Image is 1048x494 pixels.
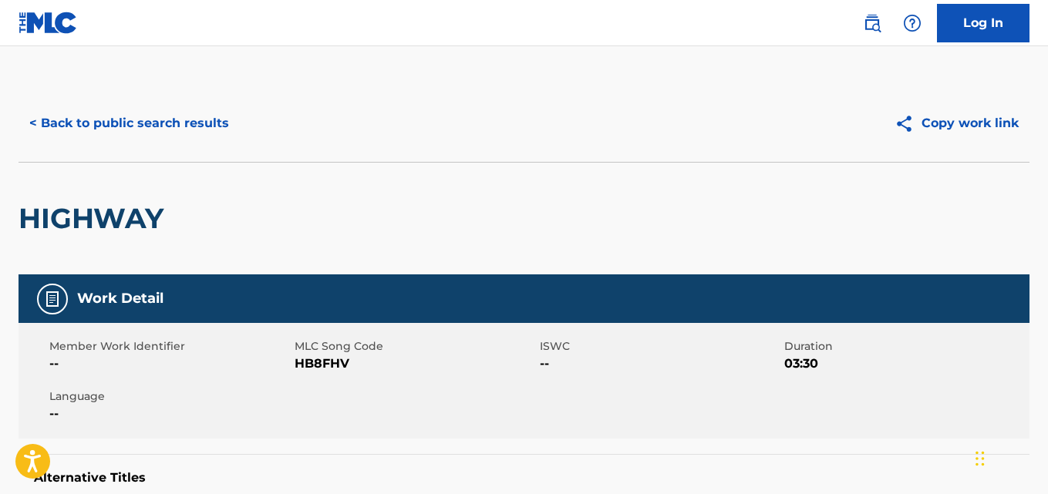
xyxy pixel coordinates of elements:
span: MLC Song Code [295,338,536,355]
span: ISWC [540,338,781,355]
img: Copy work link [895,114,922,133]
img: search [863,14,881,32]
span: HB8FHV [295,355,536,373]
span: -- [49,355,291,373]
img: MLC Logo [19,12,78,34]
span: -- [49,405,291,423]
div: Drag [976,435,985,482]
button: < Back to public search results [19,104,240,143]
span: Language [49,388,291,405]
span: 03:30 [784,355,1026,373]
h5: Alternative Titles [34,470,1014,486]
span: Duration [784,338,1026,355]
div: Help [897,8,928,39]
img: Work Detail [43,290,62,308]
span: -- [540,355,781,373]
span: Member Work Identifier [49,338,291,355]
a: Public Search [857,8,888,39]
iframe: Chat Widget [971,420,1048,494]
h2: HIGHWAY [19,201,171,236]
button: Copy work link [884,104,1029,143]
a: Log In [937,4,1029,42]
img: help [903,14,922,32]
h5: Work Detail [77,290,163,307]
